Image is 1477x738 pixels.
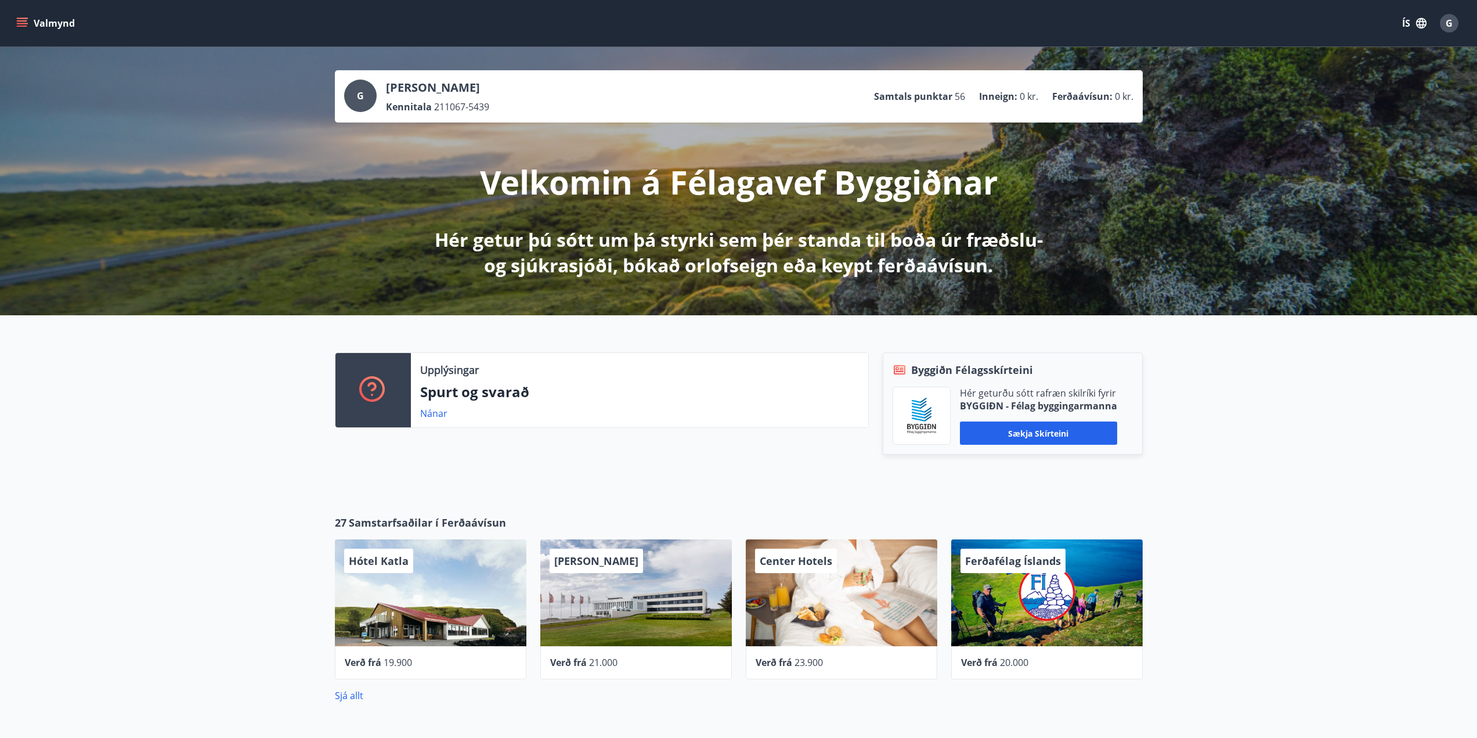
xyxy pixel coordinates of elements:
[349,554,409,568] span: Hótel Katla
[979,90,1017,103] p: Inneign :
[554,554,638,568] span: [PERSON_NAME]
[960,399,1117,412] p: BYGGIÐN - Félag byggingarmanna
[1446,17,1453,30] span: G
[349,515,506,530] span: Samstarfsaðilar í Ferðaávísun
[960,387,1117,399] p: Hér geturðu sótt rafræn skilríki fyrir
[911,362,1033,377] span: Byggiðn Félagsskírteini
[1052,90,1113,103] p: Ferðaávísun :
[335,515,346,530] span: 27
[386,100,432,113] p: Kennitala
[432,227,1045,278] p: Hér getur þú sótt um þá styrki sem þér standa til boða úr fræðslu- og sjúkrasjóði, bókað orlofsei...
[874,90,952,103] p: Samtals punktar
[335,689,363,702] a: Sjá allt
[955,90,965,103] span: 56
[1000,656,1028,669] span: 20.000
[760,554,832,568] span: Center Hotels
[420,407,447,420] a: Nánar
[480,160,998,204] p: Velkomin á Félagavef Byggiðnar
[965,554,1061,568] span: Ferðafélag Íslands
[756,656,792,669] span: Verð frá
[961,656,998,669] span: Verð frá
[384,656,412,669] span: 19.900
[14,13,80,34] button: menu
[434,100,489,113] span: 211067-5439
[1020,90,1038,103] span: 0 kr.
[420,382,859,402] p: Spurt og svarað
[902,396,941,435] img: BKlGVmlTW1Qrz68WFGMFQUcXHWdQd7yePWMkvn3i.png
[1396,13,1433,34] button: ÍS
[1435,9,1463,37] button: G
[795,656,823,669] span: 23.900
[589,656,617,669] span: 21.000
[1115,90,1133,103] span: 0 kr.
[386,80,489,96] p: [PERSON_NAME]
[357,89,364,102] span: G
[420,362,479,377] p: Upplýsingar
[960,422,1117,445] button: Sækja skírteini
[550,656,587,669] span: Verð frá
[345,656,381,669] span: Verð frá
